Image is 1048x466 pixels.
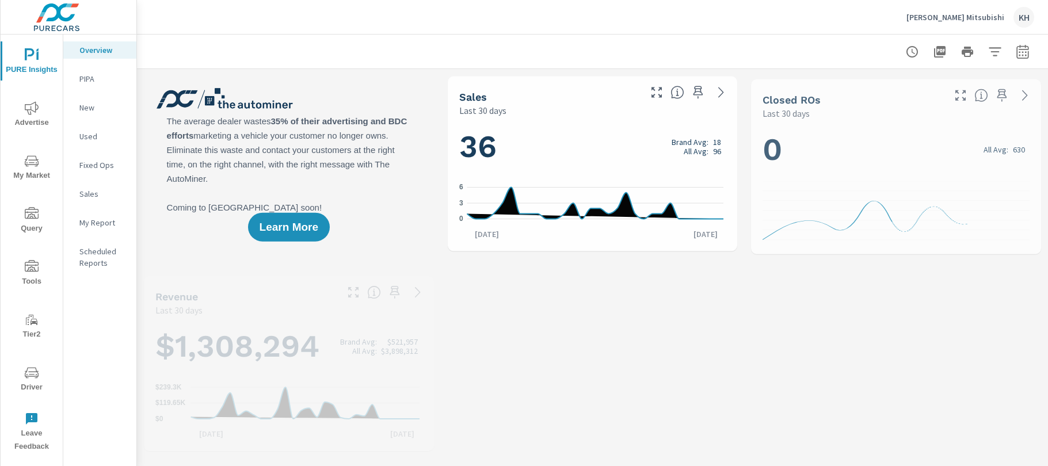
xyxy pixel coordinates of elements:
p: [DATE] [467,228,507,240]
h1: $1,308,294 [155,327,422,366]
p: Used [79,131,127,142]
p: Scheduled Reports [79,246,127,269]
button: Make Fullscreen [647,83,666,102]
p: Brand Avg: [340,337,377,346]
button: Apply Filters [984,40,1007,63]
p: All Avg: [984,144,1008,154]
text: $0 [155,415,163,423]
p: $521,957 [387,337,418,346]
a: See more details in report [712,83,730,102]
h1: 36 [459,127,726,166]
text: 0 [459,215,463,223]
span: My Market [4,154,59,182]
p: 18 [713,137,721,146]
p: [DATE] [685,228,726,240]
span: Learn More [260,222,318,232]
p: All Avg: [684,146,708,155]
p: PIPA [79,73,127,85]
span: Advertise [4,101,59,129]
div: My Report [63,214,136,231]
div: nav menu [1,35,63,458]
div: Used [63,128,136,145]
div: Sales [63,185,136,203]
p: Brand Avg: [672,137,708,146]
h1: 0 [763,129,1030,169]
span: Tier2 [4,313,59,341]
div: Scheduled Reports [63,243,136,272]
h5: Sales [459,91,487,103]
p: New [79,102,127,113]
p: Fixed Ops [79,159,127,171]
h5: Closed ROs [763,94,821,106]
h5: Revenue [155,291,198,303]
p: Last 30 days [459,104,506,117]
p: [DATE] [191,428,231,440]
span: Save this to your personalized report [993,86,1011,105]
p: Last 30 days [155,303,203,317]
a: See more details in report [1016,86,1034,105]
p: All Avg: [352,346,377,356]
p: Overview [79,44,127,56]
span: Leave Feedback [4,412,59,453]
button: Print Report [956,40,979,63]
span: Number of Repair Orders Closed by the selected dealership group over the selected time range. [So... [974,89,988,102]
span: Save this to your personalized report [689,83,707,102]
p: [DATE] [382,428,422,440]
span: Query [4,207,59,235]
text: $119.65K [155,399,185,407]
span: Save this to your personalized report [386,283,404,301]
button: "Export Report to PDF" [928,40,951,63]
span: PURE Insights [4,48,59,77]
text: $239.3K [155,383,182,391]
p: 630 [1013,144,1025,154]
div: PIPA [63,70,136,87]
button: Select Date Range [1011,40,1034,63]
p: 96 [713,146,721,155]
span: Number of vehicles sold by the dealership over the selected date range. [Source: This data is sou... [670,86,684,100]
button: Learn More [248,213,330,242]
span: Total sales revenue over the selected date range. [Source: This data is sourced from the dealer’s... [367,285,381,299]
p: [PERSON_NAME] Mitsubishi [906,12,1004,22]
div: New [63,99,136,116]
div: Overview [63,41,136,59]
span: Driver [4,366,59,394]
p: My Report [79,217,127,228]
a: See more details in report [409,283,427,301]
text: 3 [459,199,463,207]
text: 6 [459,184,463,192]
div: Fixed Ops [63,156,136,174]
span: Tools [4,260,59,288]
p: Last 30 days [763,106,810,120]
button: Make Fullscreen [344,283,363,301]
div: KH [1013,7,1034,28]
p: $3,898,312 [381,346,418,356]
p: Sales [79,188,127,200]
button: Make Fullscreen [951,86,970,105]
